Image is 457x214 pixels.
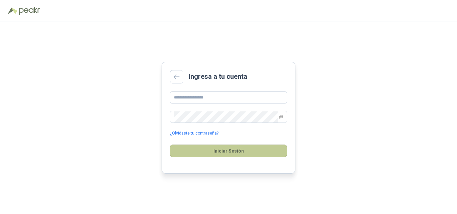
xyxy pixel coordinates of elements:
img: Logo [8,7,17,14]
h2: Ingresa a tu cuenta [189,71,247,82]
a: ¿Olvidaste tu contraseña? [170,130,218,137]
img: Peakr [19,7,40,15]
span: eye-invisible [279,115,283,119]
button: Iniciar Sesión [170,145,287,157]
